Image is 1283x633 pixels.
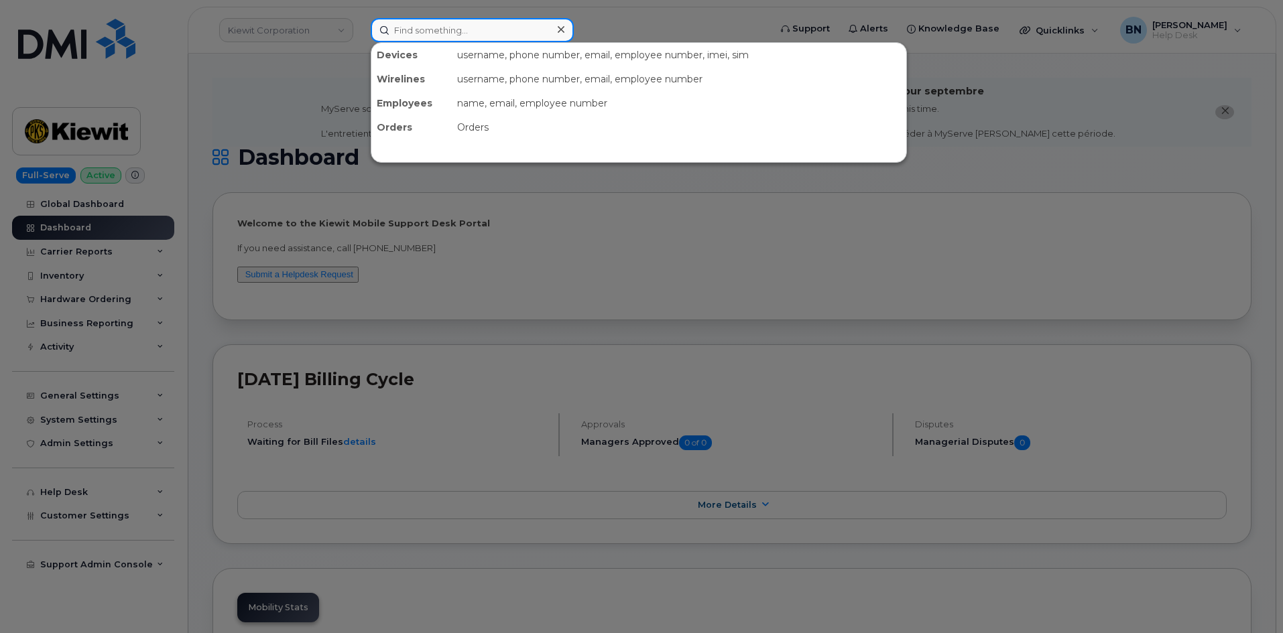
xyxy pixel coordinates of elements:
[371,67,452,91] div: Wirelines
[452,115,906,139] div: Orders
[371,43,452,67] div: Devices
[1225,575,1273,623] iframe: Messenger Launcher
[452,67,906,91] div: username, phone number, email, employee number
[452,91,906,115] div: name, email, employee number
[371,91,452,115] div: Employees
[452,43,906,67] div: username, phone number, email, employee number, imei, sim
[371,115,452,139] div: Orders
